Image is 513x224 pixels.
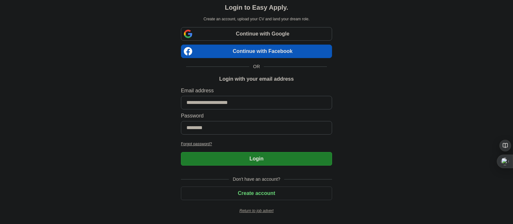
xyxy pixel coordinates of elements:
[181,112,332,120] label: Password
[181,27,332,41] a: Continue with Google
[181,152,332,166] button: Login
[219,75,294,83] h1: Login with your email address
[181,141,332,147] a: Forgot password?
[181,45,332,58] a: Continue with Facebook
[181,187,332,200] button: Create account
[181,208,332,214] a: Return to job advert
[182,16,331,22] p: Create an account, upload your CV and land your dream role.
[229,176,284,183] span: Don't have an account?
[181,190,332,196] a: Create account
[225,3,288,12] h1: Login to Easy Apply.
[249,63,264,70] span: OR
[181,87,332,95] label: Email address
